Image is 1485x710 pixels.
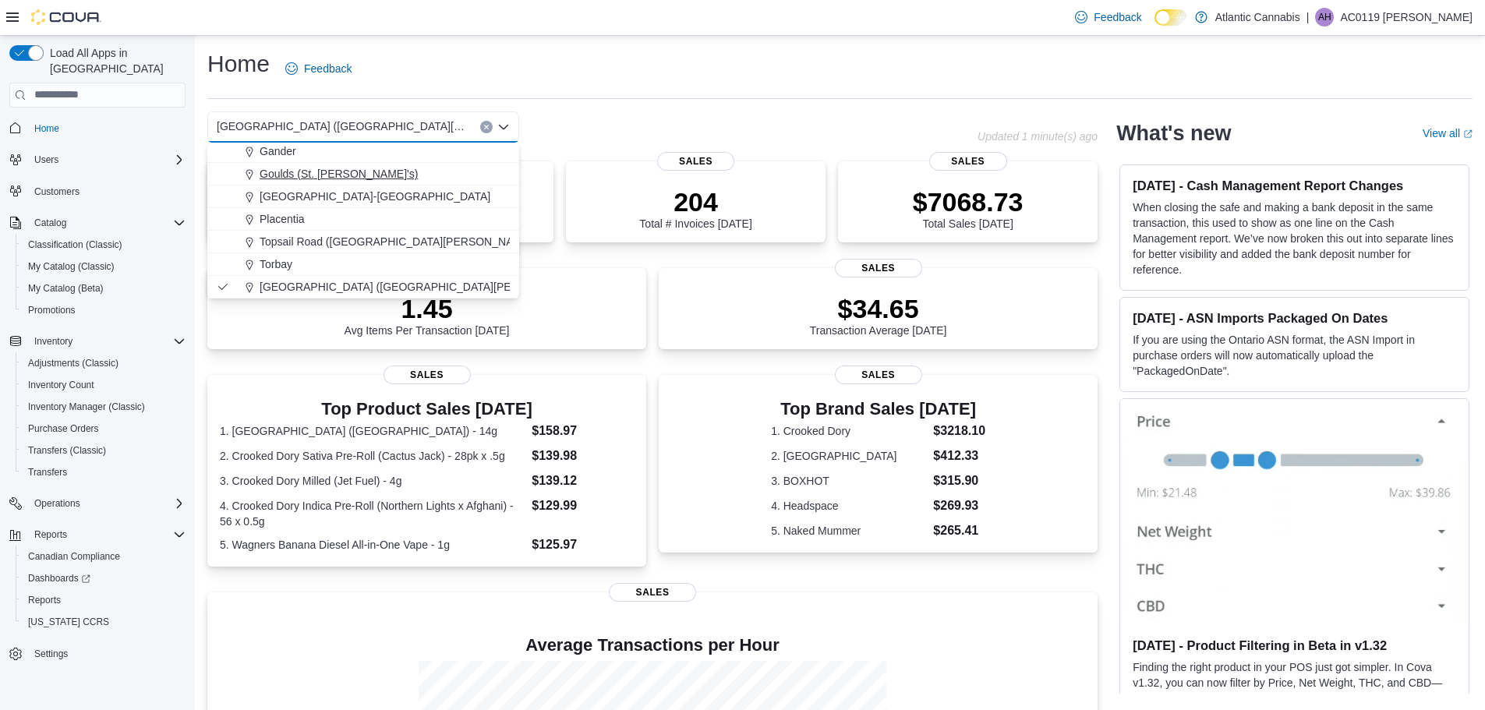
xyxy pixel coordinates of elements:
div: Goulds (St. [PERSON_NAME]'s) [103,141,312,160]
span: 54137 [199,516,229,535]
span: Sales [835,259,922,277]
span: Customers [28,182,186,201]
span: My Catalog (Beta) [22,279,186,298]
button: Received Unit Cost [1162,424,1324,449]
button: Receive More? [1399,344,1485,375]
button: My Catalog (Classic) [16,256,192,277]
div: [DATE] [454,104,663,123]
span: Receive More? [1405,351,1479,367]
span: Classification (Classic) [28,238,122,251]
div: Goulds (St. [PERSON_NAME]'s) [103,171,312,190]
a: Canadian Compliance [22,547,126,566]
div: Receiving [103,44,312,62]
button: Catalog [3,212,192,234]
a: My Catalog (Beta) [22,279,110,298]
dt: 2. Crooked Dory Sativa Pre-Roll (Cactus Jack) - 28pk x .5g [220,448,525,464]
div: Total Sales [DATE] [913,186,1024,230]
button: Transfers (Classic) [16,440,192,461]
dd: $3218.10 [933,422,985,440]
div: $500.76 [839,652,1000,684]
span: Dashboards [22,569,186,588]
button: Operations [28,494,87,513]
span: Inventory [28,332,186,351]
span: Settings [34,648,68,660]
button: Canadian Compliance [16,546,192,567]
a: My Catalog (Classic) [22,257,121,276]
button: Settings [3,642,192,665]
div: $422.16 [1330,567,1479,585]
span: Reports [34,528,67,541]
dd: $158.97 [532,422,634,440]
button: $17.59 [1169,560,1215,592]
div: $11.99 [677,510,839,541]
button: Catalog [28,214,72,232]
span: Inventory Manager (Classic) [28,401,145,413]
dd: $269.93 [933,496,985,515]
nav: Complex example [9,111,186,706]
h3: [DATE] - ASN Imports Packaged On Dates [1133,310,1456,326]
div: 48 [1000,459,1161,490]
dt: 3. BOXHOT [771,473,927,489]
div: $383.76 [839,608,1000,639]
button: Inventory Count [16,374,192,396]
div: 24 [1000,560,1161,592]
a: [US_STATE] CCRS [22,613,115,631]
div: [DATE] 1:15 PM [454,165,663,184]
span: $6.96 [1175,467,1202,482]
span: Placentia [260,211,305,227]
span: Ordered Unit Cost [684,430,764,443]
button: Reports [28,525,73,544]
button: Gander [207,140,519,163]
a: Promotions [22,301,82,320]
h3: [DATE] - Cash Management Report Changes [1133,178,1456,193]
button: Received Total [1324,424,1485,449]
button: [GEOGRAPHIC_DATA]-[GEOGRAPHIC_DATA] [207,185,519,208]
span: $17.59 [1175,568,1208,584]
span: [US_STATE] CCRS [28,616,109,628]
span: Item [37,430,57,443]
dd: $139.12 [532,472,634,490]
button: Purchase Orders [16,418,192,440]
span: Classification (Classic) [22,235,186,254]
span: Supplier SKU [199,430,259,443]
a: Classification (Classic) [22,235,129,254]
span: Adjustments (Classic) [28,357,118,369]
span: $11.99 [1175,517,1208,533]
span: Reports [28,594,61,606]
span: Adjustments (Classic) [22,354,186,373]
div: 24 [516,510,677,541]
span: Transfers [22,463,186,482]
p: $34.65 [810,293,947,324]
div: Transaction Average [DATE] [810,293,947,337]
span: Sales [657,152,735,171]
dd: $412.33 [933,447,985,465]
span: Purchase Orders [22,419,186,438]
div: 24 [1000,510,1161,541]
span: [GEOGRAPHIC_DATA] ([GEOGRAPHIC_DATA][PERSON_NAME]) [217,117,465,136]
a: Feedback [279,53,358,84]
span: Operations [28,494,186,513]
a: Customers [28,182,86,201]
div: [DATE] 3:36 PM [454,226,663,245]
button: Reports [16,589,192,611]
button: Crooked Dory Sativa (Guava [PERSON_NAME]) - 7g [37,655,186,680]
label: Created On [351,171,401,184]
span: Qty Ordered [522,430,577,443]
button: $27.82 [1169,652,1215,684]
label: Last Received On [351,232,430,245]
span: Reports [28,525,186,544]
a: Reports [22,591,67,609]
label: Completed On [351,263,415,275]
div: $0.00 [103,202,312,221]
button: [US_STATE] CCRS [16,611,192,633]
span: Edit [207,8,225,23]
button: $6.96 [1169,459,1208,490]
button: Users [28,150,65,169]
a: Inventory Count [22,376,101,394]
div: Choose from the following options [207,50,519,298]
p: $7068.73 [913,186,1024,217]
button: Item [31,424,193,449]
a: Dashboards [22,569,97,588]
span: My Catalog (Classic) [28,260,115,273]
a: Inventory Manager (Classic) [22,397,151,416]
